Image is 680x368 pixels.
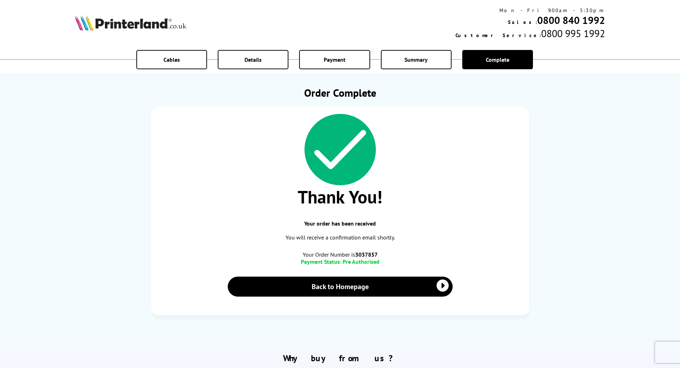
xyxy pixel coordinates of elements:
span: Details [245,56,262,63]
span: Thank You! [158,185,522,208]
span: Pre Authorised [343,258,379,265]
span: Your Order Number is [158,251,522,258]
div: Mon - Fri 9:00am - 5:30pm [455,7,605,14]
span: Cables [163,56,180,63]
span: Summary [404,56,428,63]
span: Sales: [508,19,537,25]
span: Your order has been received [158,220,522,227]
span: Customer Service: [455,32,541,39]
a: Back to Homepage [228,277,453,297]
a: 0800 840 1992 [537,14,605,27]
h2: Why buy from us? [75,353,605,364]
span: Complete [486,56,509,63]
span: 0800 995 1992 [541,27,605,40]
p: You will receive a confirmation email shortly. [158,233,522,242]
img: Printerland Logo [75,15,186,31]
b: 3037857 [355,251,378,258]
span: Payment Status: [301,258,341,265]
h1: Order Complete [151,86,529,100]
span: Payment [324,56,346,63]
